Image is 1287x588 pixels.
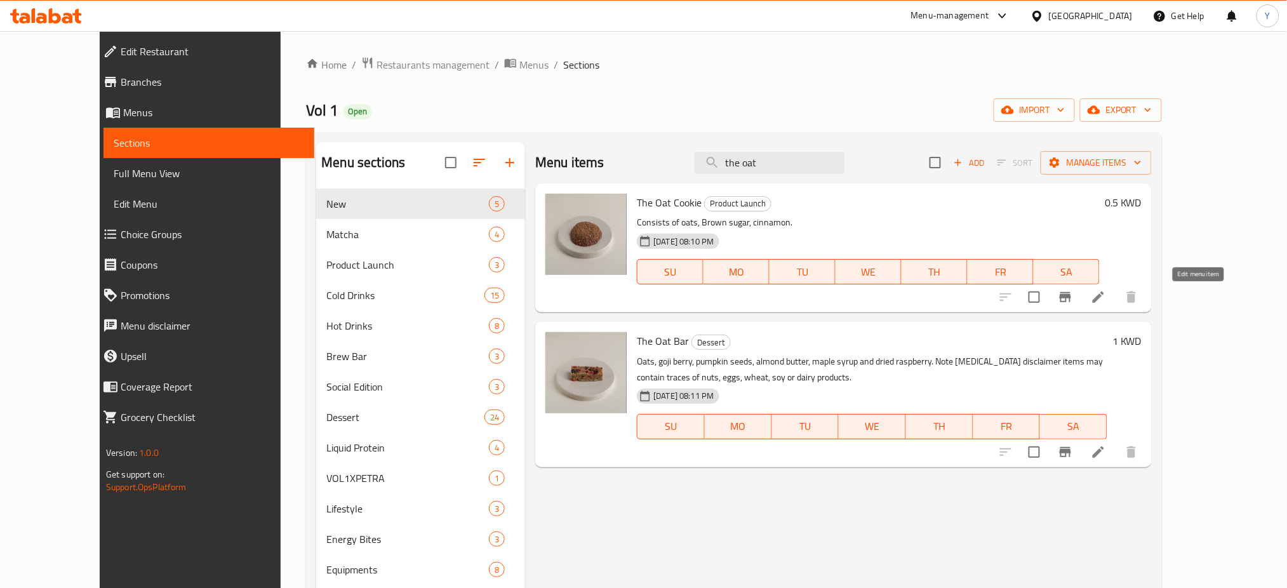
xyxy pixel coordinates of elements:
span: Cold Drinks [326,288,484,303]
a: Choice Groups [93,219,315,250]
span: SU [643,263,698,281]
span: Upsell [121,349,305,364]
button: SU [637,414,705,439]
h2: Menu items [535,153,604,172]
button: WE [836,259,902,284]
a: Grocery Checklist [93,402,315,432]
div: items [484,410,505,425]
button: delete [1116,282,1147,312]
li: / [495,57,499,72]
span: Coupons [121,257,305,272]
span: Product Launch [326,257,489,272]
a: Menu disclaimer [93,311,315,341]
li: / [554,57,558,72]
span: Add item [949,153,989,173]
div: items [489,349,505,364]
a: Branches [93,67,315,97]
span: Edit Restaurant [121,44,305,59]
span: SU [643,417,700,436]
div: items [489,471,505,486]
h6: 0.5 KWD [1105,194,1142,211]
span: Choice Groups [121,227,305,242]
button: WE [839,414,906,439]
nav: breadcrumb [306,57,1162,73]
button: SA [1034,259,1100,284]
div: Dessert24 [316,402,525,432]
div: VOL1XPETRA1 [316,463,525,493]
button: delete [1116,437,1147,467]
span: 1.0.0 [139,444,159,461]
div: Equipments [326,562,489,577]
span: Manage items [1051,155,1142,171]
span: VOL1XPETRA [326,471,489,486]
span: Menus [519,57,549,72]
span: Dessert [326,410,484,425]
span: Select section [922,149,949,176]
button: TU [772,414,839,439]
span: TH [907,263,963,281]
button: Add section [495,147,525,178]
span: [DATE] 08:10 PM [648,236,719,248]
span: 1 [490,472,504,484]
span: Sections [563,57,599,72]
span: 3 [490,503,504,515]
span: Menus [123,105,305,120]
div: Menu-management [911,8,989,23]
span: Energy Bites [326,531,489,547]
span: Edit Menu [114,196,305,211]
div: Matcha4 [316,219,525,250]
div: items [489,501,505,516]
a: Edit Menu [103,189,315,219]
div: Social Edition3 [316,371,525,402]
a: Sections [103,128,315,158]
div: Dessert [691,335,731,350]
p: Consists of oats, Brown sugar, cinnamon. [637,215,1100,231]
span: WE [844,417,901,436]
span: WE [841,263,897,281]
a: Restaurants management [361,57,490,73]
span: Product Launch [705,196,771,211]
button: SA [1040,414,1107,439]
div: items [489,440,505,455]
div: Hot Drinks8 [316,311,525,341]
a: Menus [93,97,315,128]
span: Sort sections [464,147,495,178]
span: 4 [490,442,504,454]
button: Branch-specific-item [1050,282,1081,312]
span: Menu disclaimer [121,318,305,333]
span: 5 [490,198,504,210]
span: MO [709,263,764,281]
button: TU [770,259,836,284]
button: MO [705,414,772,439]
span: Select to update [1021,284,1048,311]
span: Select all sections [437,149,464,176]
span: The Oat Cookie [637,193,702,212]
span: Hot Drinks [326,318,489,333]
span: FR [978,417,1036,436]
span: Select section first [989,153,1041,173]
div: items [489,531,505,547]
a: Home [306,57,347,72]
span: Get support on: [106,466,164,483]
span: SA [1045,417,1102,436]
span: Promotions [121,288,305,303]
h6: 1 KWD [1112,332,1142,350]
button: FR [968,259,1034,284]
a: Upsell [93,341,315,371]
div: items [489,379,505,394]
span: 3 [490,381,504,393]
button: Add [949,153,989,173]
span: TH [911,417,968,436]
div: items [489,257,505,272]
a: Edit menu item [1091,444,1106,460]
span: MO [710,417,767,436]
span: Dessert [692,335,730,350]
a: Coupons [93,250,315,280]
span: Open [343,106,372,117]
span: [DATE] 08:11 PM [648,390,719,402]
span: Coverage Report [121,379,305,394]
span: Branches [121,74,305,90]
button: import [994,98,1075,122]
button: MO [704,259,770,284]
